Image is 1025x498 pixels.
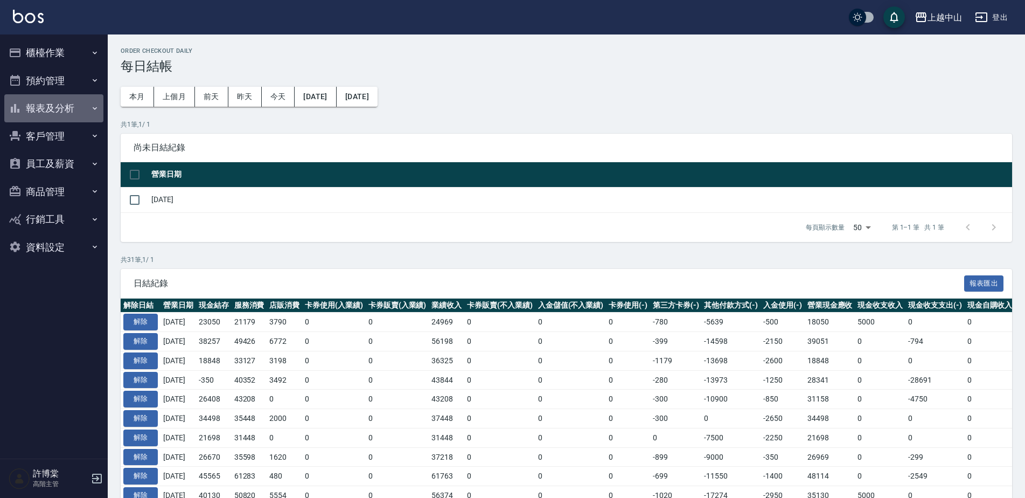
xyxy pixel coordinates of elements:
td: 28341 [805,370,855,390]
td: 0 [855,447,905,467]
td: 0 [464,467,535,486]
td: 0 [606,351,650,370]
td: 26408 [196,390,232,409]
button: 報表及分析 [4,94,103,122]
td: 37448 [429,409,464,428]
td: 0 [535,428,606,447]
td: 0 [302,313,366,332]
td: [DATE] [161,390,196,409]
td: 0 [302,467,366,486]
td: 31158 [805,390,855,409]
button: 解除 [123,372,158,389]
td: 0 [905,428,965,447]
td: 3198 [267,351,302,370]
td: 21698 [196,428,232,447]
th: 現金收支支出(-) [905,299,965,313]
button: 前天 [195,87,228,107]
button: 預約管理 [4,67,103,95]
button: 今天 [262,87,295,107]
td: 34498 [196,409,232,428]
td: 0 [606,370,650,390]
td: 18050 [805,313,855,332]
td: 0 [464,351,535,370]
td: 3492 [267,370,302,390]
td: 2000 [267,409,302,428]
td: 45565 [196,467,232,486]
td: 36325 [429,351,464,370]
h2: Order checkout daily [121,47,1012,54]
button: 上個月 [154,87,195,107]
td: 0 [965,428,1015,447]
td: -1400 [761,467,805,486]
td: 37218 [429,447,464,467]
td: -9000 [701,447,761,467]
td: -2650 [761,409,805,428]
td: 35448 [232,409,267,428]
td: 0 [366,447,429,467]
h5: 許博棠 [33,468,88,479]
td: 34498 [805,409,855,428]
td: 21179 [232,313,267,332]
td: 0 [464,370,535,390]
td: 61763 [429,467,464,486]
td: 0 [965,313,1015,332]
td: -11550 [701,467,761,486]
td: 6772 [267,332,302,351]
th: 業績收入 [429,299,464,313]
td: 0 [302,390,366,409]
td: [DATE] [149,187,1012,212]
td: 0 [606,467,650,486]
td: 0 [535,370,606,390]
td: 3790 [267,313,302,332]
td: 18848 [805,351,855,370]
td: [DATE] [161,332,196,351]
button: 上越中山 [910,6,966,29]
td: -5639 [701,313,761,332]
td: 0 [606,447,650,467]
td: 0 [366,332,429,351]
td: 480 [267,467,302,486]
td: -4750 [905,390,965,409]
div: 50 [849,213,875,242]
td: -850 [761,390,805,409]
button: 解除 [123,449,158,466]
td: 38257 [196,332,232,351]
td: -2549 [905,467,965,486]
button: 登出 [971,8,1012,27]
td: [DATE] [161,428,196,447]
td: 43844 [429,370,464,390]
button: 員工及薪資 [4,150,103,178]
p: 共 1 筆, 1 / 1 [121,120,1012,129]
td: 0 [366,351,429,370]
td: 0 [905,409,965,428]
th: 入金使用(-) [761,299,805,313]
td: [DATE] [161,467,196,486]
th: 第三方卡券(-) [650,299,702,313]
td: 0 [855,428,905,447]
td: 26670 [196,447,232,467]
td: [DATE] [161,351,196,370]
td: 0 [464,332,535,351]
td: -7500 [701,428,761,447]
td: 0 [965,370,1015,390]
button: 商品管理 [4,178,103,206]
td: 0 [302,332,366,351]
td: 48114 [805,467,855,486]
td: 0 [855,332,905,351]
th: 現金收支收入 [855,299,905,313]
td: -399 [650,332,702,351]
td: 1620 [267,447,302,467]
td: -699 [650,467,702,486]
button: save [883,6,905,28]
th: 解除日結 [121,299,161,313]
button: 報表匯出 [964,275,1004,292]
td: 0 [650,428,702,447]
td: 0 [855,351,905,370]
td: 0 [366,467,429,486]
td: 21698 [805,428,855,447]
td: 24969 [429,313,464,332]
td: -13973 [701,370,761,390]
td: -299 [905,447,965,467]
td: 0 [606,332,650,351]
td: 0 [965,447,1015,467]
